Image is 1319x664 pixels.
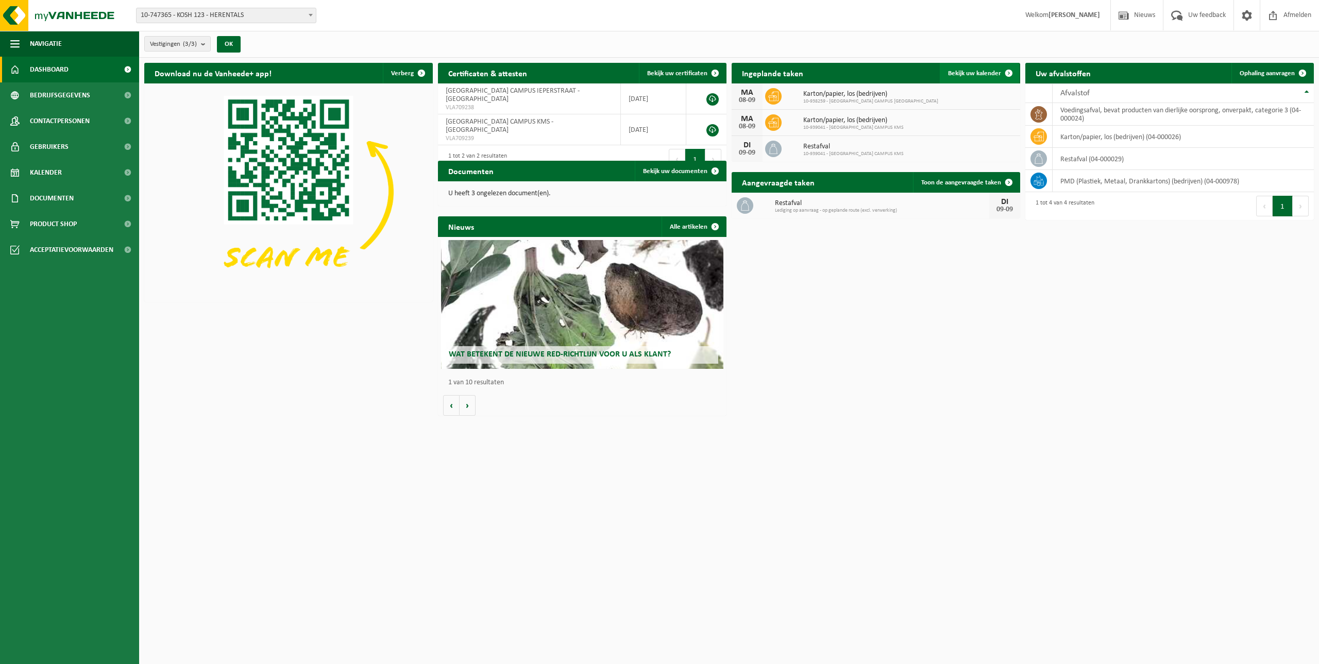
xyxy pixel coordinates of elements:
[30,134,69,160] span: Gebruikers
[446,104,613,112] span: VLA709238
[1060,89,1090,97] span: Afvalstof
[803,125,904,131] span: 10-939041 - [GEOGRAPHIC_DATA] CAMPUS KMS
[803,116,904,125] span: Karton/papier, los (bedrijven)
[685,149,705,169] button: 1
[183,41,197,47] count: (3/3)
[144,63,282,83] h2: Download nu de Vanheede+ app!
[737,149,757,157] div: 09-09
[150,37,197,52] span: Vestigingen
[1293,196,1309,216] button: Next
[137,8,316,23] span: 10-747365 - KOSH 123 - HERENTALS
[1049,11,1100,19] strong: [PERSON_NAME]
[803,98,938,105] span: 10-938259 - [GEOGRAPHIC_DATA] CAMPUS [GEOGRAPHIC_DATA]
[803,90,938,98] span: Karton/papier, los (bedrijven)
[1256,196,1273,216] button: Previous
[1053,148,1314,170] td: restafval (04-000029)
[443,395,460,416] button: Vorige
[30,185,74,211] span: Documenten
[391,70,414,77] span: Verberg
[737,115,757,123] div: MA
[448,190,716,197] p: U heeft 3 ongelezen document(en).
[662,216,725,237] a: Alle artikelen
[144,36,211,52] button: Vestigingen(3/3)
[643,168,707,175] span: Bekijk uw documenten
[732,63,814,83] h2: Ingeplande taken
[647,70,707,77] span: Bekijk uw certificaten
[1273,196,1293,216] button: 1
[446,87,580,103] span: [GEOGRAPHIC_DATA] CAMPUS IEPERSTRAAT - [GEOGRAPHIC_DATA]
[448,379,721,386] p: 1 van 10 resultaten
[460,395,476,416] button: Volgende
[438,63,537,83] h2: Certificaten & attesten
[438,216,484,236] h2: Nieuws
[635,161,725,181] a: Bekijk uw documenten
[639,63,725,83] a: Bekijk uw certificaten
[1053,103,1314,126] td: voedingsafval, bevat producten van dierlijke oorsprong, onverpakt, categorie 3 (04-000024)
[775,199,989,208] span: Restafval
[30,211,77,237] span: Product Shop
[737,141,757,149] div: DI
[775,208,989,214] span: Lediging op aanvraag - op geplande route (excl. verwerking)
[705,149,721,169] button: Next
[30,160,62,185] span: Kalender
[732,172,825,192] h2: Aangevraagde taken
[994,206,1015,213] div: 09-09
[446,118,553,134] span: [GEOGRAPHIC_DATA] CAMPUS KMS - [GEOGRAPHIC_DATA]
[30,57,69,82] span: Dashboard
[621,114,686,145] td: [DATE]
[913,172,1019,193] a: Toon de aangevraagde taken
[30,237,113,263] span: Acceptatievoorwaarden
[940,63,1019,83] a: Bekijk uw kalender
[217,36,241,53] button: OK
[30,108,90,134] span: Contactpersonen
[136,8,316,23] span: 10-747365 - KOSH 123 - HERENTALS
[443,148,507,171] div: 1 tot 2 van 2 resultaten
[30,82,90,108] span: Bedrijfsgegevens
[737,89,757,97] div: MA
[1240,70,1295,77] span: Ophaling aanvragen
[921,179,1001,186] span: Toon de aangevraagde taken
[803,143,904,151] span: Restafval
[446,134,613,143] span: VLA709239
[948,70,1001,77] span: Bekijk uw kalender
[1231,63,1313,83] a: Ophaling aanvragen
[803,151,904,157] span: 10-939041 - [GEOGRAPHIC_DATA] CAMPUS KMS
[438,161,504,181] h2: Documenten
[383,63,432,83] button: Verberg
[449,350,671,359] span: Wat betekent de nieuwe RED-richtlijn voor u als klant?
[1025,63,1101,83] h2: Uw afvalstoffen
[30,31,62,57] span: Navigatie
[144,83,433,300] img: Download de VHEPlus App
[1053,170,1314,192] td: PMD (Plastiek, Metaal, Drankkartons) (bedrijven) (04-000978)
[737,97,757,104] div: 08-09
[441,240,724,369] a: Wat betekent de nieuwe RED-richtlijn voor u als klant?
[1030,195,1094,217] div: 1 tot 4 van 4 resultaten
[669,149,685,169] button: Previous
[994,198,1015,206] div: DI
[1053,126,1314,148] td: karton/papier, los (bedrijven) (04-000026)
[621,83,686,114] td: [DATE]
[737,123,757,130] div: 08-09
